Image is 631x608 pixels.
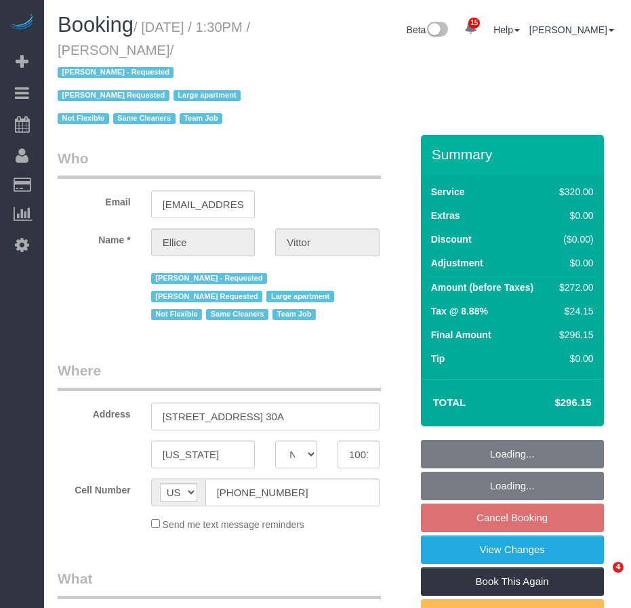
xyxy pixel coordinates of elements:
div: $0.00 [554,209,593,222]
a: Book This Again [421,567,604,596]
label: Tax @ 8.88% [431,304,488,318]
span: Not Flexible [58,113,109,124]
input: Email [151,190,256,218]
span: 15 [468,18,480,28]
span: Same Cleaners [113,113,176,124]
small: / [DATE] / 1:30PM / [PERSON_NAME] [58,20,250,127]
span: [PERSON_NAME] Requested [151,291,263,302]
span: Send me text message reminders [163,519,304,530]
legend: Where [58,361,381,391]
img: Automaid Logo [8,14,35,33]
legend: What [58,569,381,599]
input: First Name [151,228,256,256]
input: Last Name [275,228,380,256]
legend: Who [58,148,381,179]
label: Discount [431,232,472,246]
div: $296.15 [554,328,593,342]
h3: Summary [432,146,597,162]
label: Extras [431,209,460,222]
strong: Total [433,397,466,408]
a: [PERSON_NAME] [529,24,614,35]
label: Address [47,403,141,421]
label: Cell Number [47,479,141,497]
div: $0.00 [554,352,593,365]
span: Large apartment [174,90,241,101]
span: [PERSON_NAME] - Requested [58,67,174,78]
span: Same Cleaners [206,309,268,320]
a: View Changes [421,535,604,564]
span: Booking [58,13,134,37]
div: $24.15 [554,304,593,318]
label: Final Amount [431,328,491,342]
div: ($0.00) [554,232,593,246]
label: Adjustment [431,256,483,270]
a: Help [493,24,520,35]
label: Name * [47,228,141,247]
div: $0.00 [554,256,593,270]
a: 15 [457,14,484,43]
span: 4 [613,562,624,573]
iframe: Intercom live chat [585,562,617,594]
span: Team Job [272,309,316,320]
span: Not Flexible [151,309,203,320]
h4: $296.15 [514,397,591,409]
label: Tip [431,352,445,365]
a: Beta [407,24,449,35]
span: Large apartment [266,291,333,302]
input: Zip Code [338,441,380,468]
span: Team Job [180,113,223,124]
input: Cell Number [205,479,380,506]
label: Email [47,190,141,209]
input: City [151,441,256,468]
div: $272.00 [554,281,593,294]
div: $320.00 [554,185,593,199]
span: [PERSON_NAME] Requested [58,90,169,101]
img: New interface [426,22,448,39]
label: Service [431,185,465,199]
span: [PERSON_NAME] - Requested [151,273,267,284]
label: Amount (before Taxes) [431,281,533,294]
